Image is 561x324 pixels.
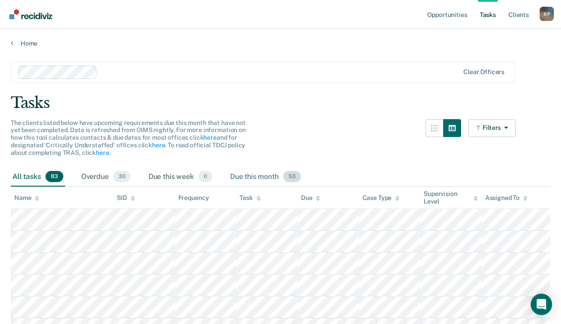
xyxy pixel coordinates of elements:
div: Supervision Level [424,190,478,205]
div: B P [540,7,554,21]
div: Name [14,194,39,202]
div: Tasks [11,94,550,112]
div: Frequency [178,194,209,202]
div: All tasks83 [11,167,65,187]
div: Clear officers [463,68,504,76]
div: Due this week0 [147,167,214,187]
a: Home [11,39,550,47]
span: 30 [113,171,131,183]
span: 83 [45,171,63,183]
a: here [96,149,109,156]
div: Assigned To [485,194,528,202]
button: Filters [468,119,516,137]
a: here [152,141,165,149]
div: Case Type [363,194,400,202]
a: here [203,134,216,141]
img: Recidiviz [9,9,52,19]
span: 0 [198,171,212,183]
div: Overdue30 [79,167,132,187]
div: SID [117,194,135,202]
div: Open Intercom Messenger [531,294,552,315]
span: 53 [283,171,301,183]
span: The clients listed below have upcoming requirements due this month that have not yet been complet... [11,119,246,156]
div: Task [239,194,260,202]
div: Due this month53 [228,167,303,187]
button: Profile dropdown button [540,7,554,21]
div: Due [301,194,321,202]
